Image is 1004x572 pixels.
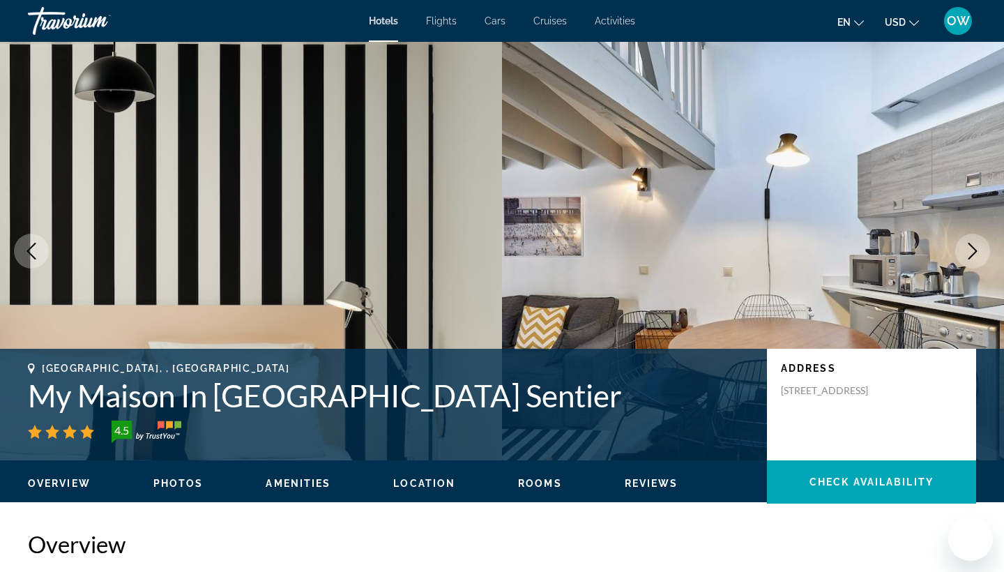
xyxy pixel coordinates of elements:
[107,422,135,439] div: 4.5
[595,15,635,27] a: Activities
[781,363,962,374] p: Address
[885,12,919,32] button: Change currency
[28,477,91,490] button: Overview
[28,3,167,39] a: Travorium
[28,530,976,558] h2: Overview
[533,15,567,27] a: Cruises
[28,478,91,489] span: Overview
[948,516,993,561] iframe: Schaltfläche zum Öffnen des Messaging-Fensters; Konversation läuft
[266,478,330,489] span: Amenities
[485,15,505,27] a: Cars
[837,12,864,32] button: Change language
[625,477,678,490] button: Reviews
[266,477,330,490] button: Amenities
[153,478,204,489] span: Photos
[885,17,906,28] span: USD
[393,478,455,489] span: Location
[14,234,49,269] button: Previous image
[518,478,562,489] span: Rooms
[518,477,562,490] button: Rooms
[28,377,753,414] h1: My Maison In [GEOGRAPHIC_DATA] Sentier
[940,6,976,36] button: User Menu
[837,17,851,28] span: en
[947,14,970,28] span: OW
[42,363,290,374] span: [GEOGRAPHIC_DATA], , [GEOGRAPHIC_DATA]
[426,15,457,27] a: Flights
[767,460,976,504] button: Check Availability
[153,477,204,490] button: Photos
[781,384,892,397] p: [STREET_ADDRESS]
[112,421,181,443] img: trustyou-badge-hor.svg
[809,476,934,488] span: Check Availability
[625,478,678,489] span: Reviews
[369,15,398,27] a: Hotels
[955,234,990,269] button: Next image
[393,477,455,490] button: Location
